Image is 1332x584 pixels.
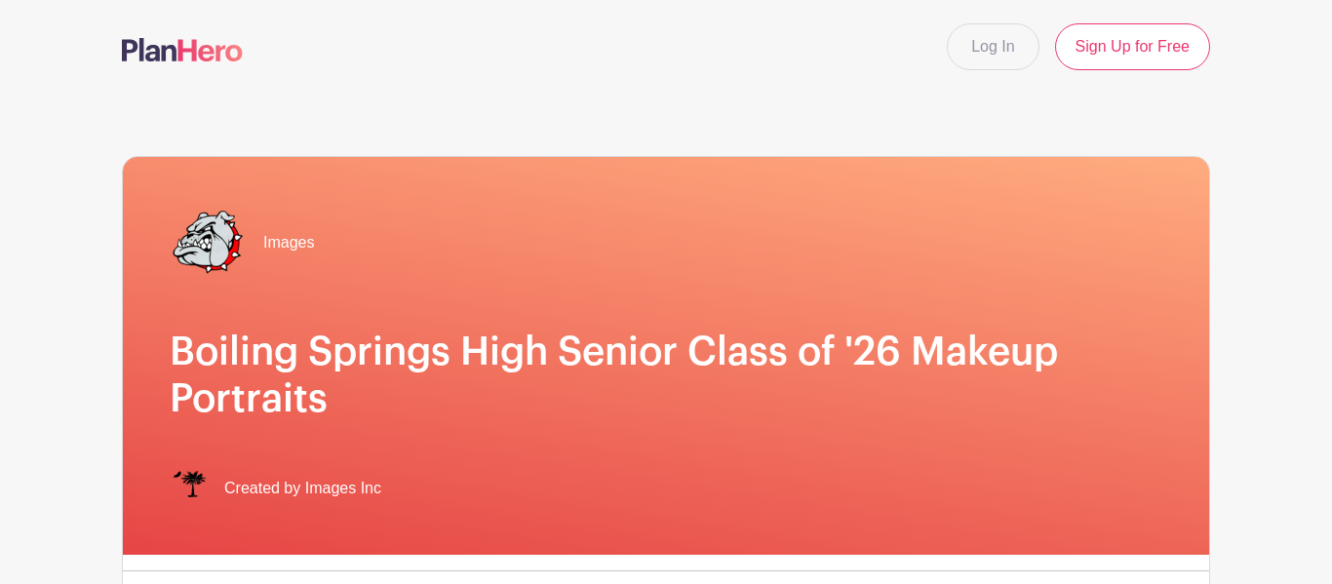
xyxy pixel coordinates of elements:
[224,477,381,500] span: Created by Images Inc
[170,469,209,508] img: IMAGES%20logo%20transparenT%20PNG%20s.png
[263,231,314,254] span: Images
[170,204,248,282] img: bshs%20transp..png
[122,38,243,61] img: logo-507f7623f17ff9eddc593b1ce0a138ce2505c220e1c5a4e2b4648c50719b7d32.svg
[947,23,1038,70] a: Log In
[1055,23,1210,70] a: Sign Up for Free
[170,329,1162,422] h1: Boiling Springs High Senior Class of '26 Makeup Portraits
